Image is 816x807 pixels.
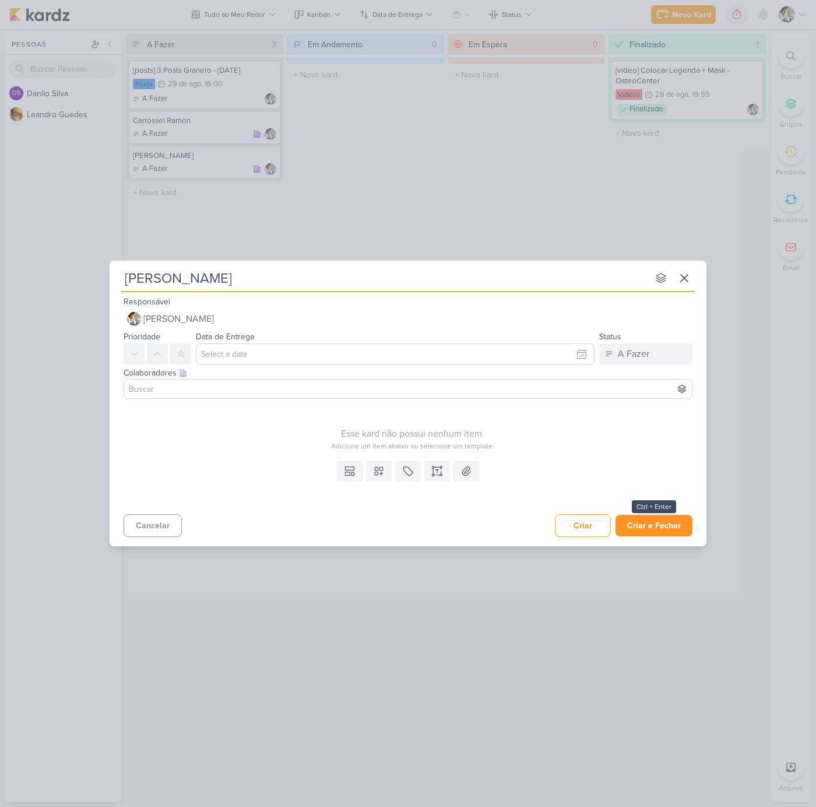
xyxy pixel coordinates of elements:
[599,343,692,364] button: A Fazer
[127,312,141,326] img: Raphael Simas
[196,332,254,342] label: Data de Entrega
[632,500,676,513] div: Ctrl + Enter
[615,515,692,536] button: Criar e Fechar
[124,514,182,537] button: Cancelar
[124,367,692,379] div: Colaboradores
[124,427,699,441] div: Esse kard não possui nenhum item
[618,347,649,361] div: A Fazer
[555,514,611,537] button: Criar
[124,297,170,307] label: Responsável
[121,268,648,289] input: Kard Sem Título
[196,343,595,364] input: Select a date
[126,382,690,396] input: Buscar
[124,441,699,451] div: Adicione um item abaixo ou selecione um template
[143,312,214,326] span: [PERSON_NAME]
[599,332,621,342] label: Status
[124,332,160,342] label: Prioridade
[124,308,692,329] button: [PERSON_NAME]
